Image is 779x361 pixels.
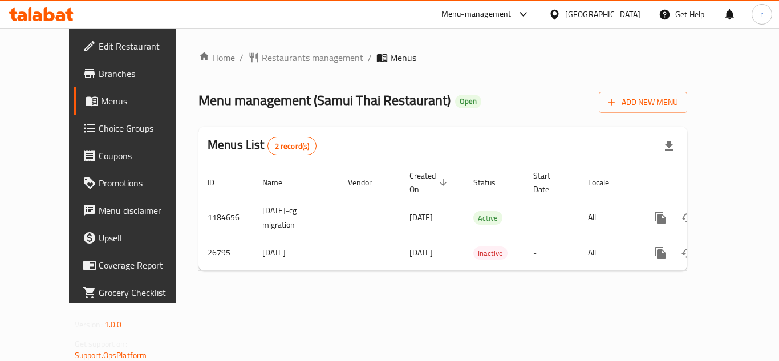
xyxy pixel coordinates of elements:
[99,121,190,135] span: Choice Groups
[248,51,363,64] a: Restaurants management
[647,204,674,232] button: more
[74,279,199,306] a: Grocery Checklist
[74,142,199,169] a: Coupons
[198,200,253,236] td: 1184656
[655,132,683,160] div: Export file
[253,200,339,236] td: [DATE]-cg migration
[101,94,190,108] span: Menus
[473,247,508,260] span: Inactive
[674,240,701,267] button: Change Status
[638,165,765,200] th: Actions
[99,176,190,190] span: Promotions
[368,51,372,64] li: /
[473,211,502,225] div: Active
[198,51,235,64] a: Home
[74,60,199,87] a: Branches
[198,165,765,271] table: enhanced table
[99,231,190,245] span: Upsell
[198,236,253,270] td: 26795
[409,245,433,260] span: [DATE]
[99,258,190,272] span: Coverage Report
[268,141,317,152] span: 2 record(s)
[533,169,565,196] span: Start Date
[455,95,481,108] div: Open
[674,204,701,232] button: Change Status
[75,317,103,332] span: Version:
[99,67,190,80] span: Branches
[608,95,678,109] span: Add New Menu
[579,236,638,270] td: All
[240,51,244,64] li: /
[524,200,579,236] td: -
[198,87,451,113] span: Menu management ( Samui Thai Restaurant )
[75,336,127,351] span: Get support on:
[455,96,481,106] span: Open
[74,115,199,142] a: Choice Groups
[198,51,687,64] nav: breadcrumb
[441,7,512,21] div: Menu-management
[74,87,199,115] a: Menus
[104,317,122,332] span: 1.0.0
[208,136,317,155] h2: Menus List
[760,8,763,21] span: r
[348,176,387,189] span: Vendor
[74,33,199,60] a: Edit Restaurant
[267,137,317,155] div: Total records count
[99,286,190,299] span: Grocery Checklist
[262,51,363,64] span: Restaurants management
[599,92,687,113] button: Add New Menu
[99,39,190,53] span: Edit Restaurant
[588,176,624,189] span: Locale
[473,212,502,225] span: Active
[262,176,297,189] span: Name
[473,246,508,260] div: Inactive
[579,200,638,236] td: All
[74,224,199,252] a: Upsell
[99,204,190,217] span: Menu disclaimer
[647,240,674,267] button: more
[565,8,640,21] div: [GEOGRAPHIC_DATA]
[99,149,190,163] span: Coupons
[208,176,229,189] span: ID
[409,169,451,196] span: Created On
[253,236,339,270] td: [DATE]
[74,252,199,279] a: Coverage Report
[390,51,416,64] span: Menus
[473,176,510,189] span: Status
[74,169,199,197] a: Promotions
[409,210,433,225] span: [DATE]
[74,197,199,224] a: Menu disclaimer
[524,236,579,270] td: -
